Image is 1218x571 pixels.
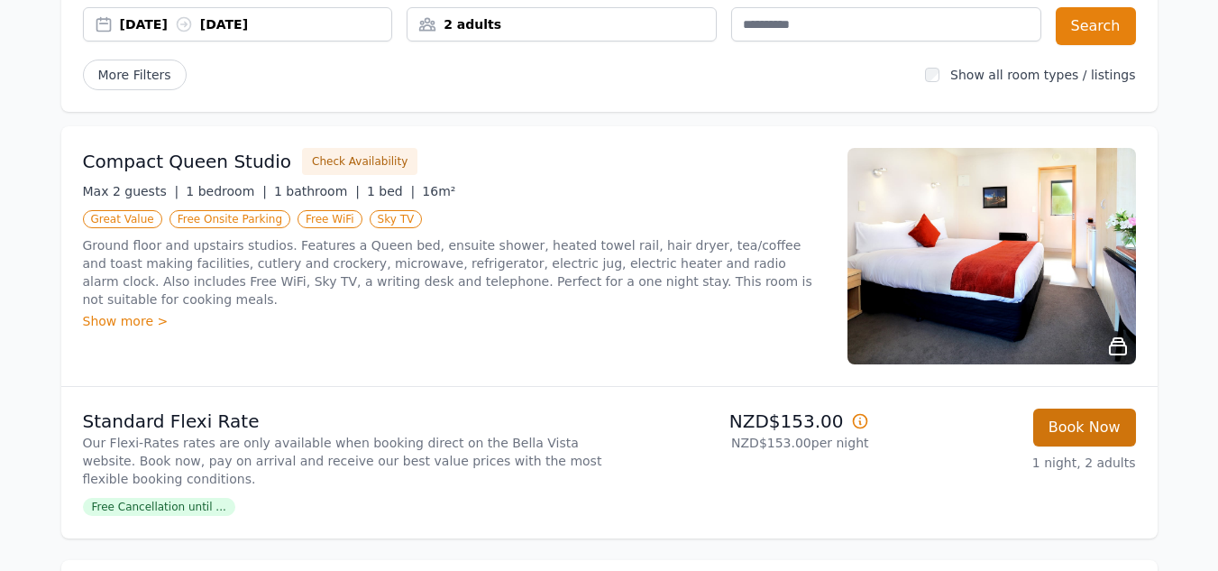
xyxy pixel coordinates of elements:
[1056,7,1136,45] button: Search
[617,434,869,452] p: NZD$153.00 per night
[83,434,602,488] p: Our Flexi-Rates rates are only available when booking direct on the Bella Vista website. Book now...
[950,68,1135,82] label: Show all room types / listings
[83,60,187,90] span: More Filters
[274,184,360,198] span: 1 bathroom |
[83,312,826,330] div: Show more >
[1033,409,1136,447] button: Book Now
[408,15,716,33] div: 2 adults
[186,184,267,198] span: 1 bedroom |
[83,498,235,516] span: Free Cancellation until ...
[884,454,1136,472] p: 1 night, 2 adults
[83,236,826,309] p: Ground floor and upstairs studios. Features a Queen bed, ensuite shower, heated towel rail, hair ...
[302,148,417,175] button: Check Availability
[298,210,362,228] span: Free WiFi
[422,184,455,198] span: 16m²
[367,184,415,198] span: 1 bed |
[83,149,292,174] h3: Compact Queen Studio
[83,184,179,198] span: Max 2 guests |
[370,210,423,228] span: Sky TV
[617,409,869,434] p: NZD$153.00
[169,210,290,228] span: Free Onsite Parking
[83,409,602,434] p: Standard Flexi Rate
[120,15,392,33] div: [DATE] [DATE]
[83,210,162,228] span: Great Value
